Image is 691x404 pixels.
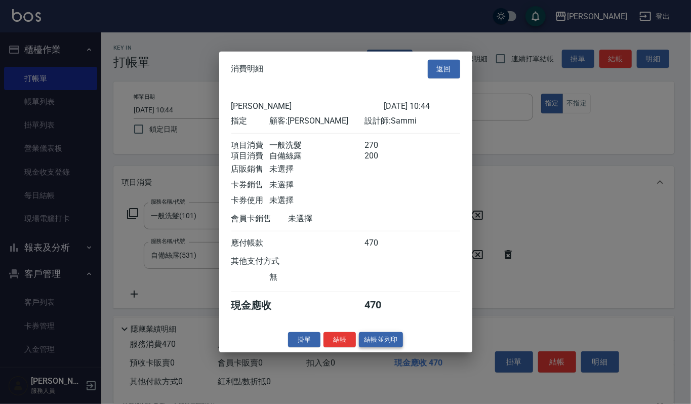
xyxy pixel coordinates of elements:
div: [PERSON_NAME] [231,101,384,110]
div: 顧客: [PERSON_NAME] [269,115,364,126]
div: 未選擇 [289,213,384,224]
div: 未選擇 [269,164,364,174]
div: 未選擇 [269,179,364,190]
button: 結帳 [323,332,356,347]
span: 消費明細 [231,64,264,74]
button: 結帳並列印 [359,332,403,347]
div: [DATE] 10:44 [384,101,460,110]
div: 卡券銷售 [231,179,269,190]
div: 其他支付方式 [231,256,308,266]
div: 會員卡銷售 [231,213,289,224]
div: 項目消費 [231,140,269,150]
div: 卡券使用 [231,195,269,206]
div: 一般洗髮 [269,140,364,150]
div: 自備絲露 [269,150,364,161]
div: 270 [364,140,402,150]
div: 現金應收 [231,298,289,312]
div: 未選擇 [269,195,364,206]
div: 設計師: Sammi [364,115,460,126]
div: 項目消費 [231,150,269,161]
div: 470 [364,298,402,312]
button: 掛單 [288,332,320,347]
button: 返回 [428,60,460,78]
div: 無 [269,271,364,282]
div: 應付帳款 [231,237,269,248]
div: 指定 [231,115,269,126]
div: 470 [364,237,402,248]
div: 200 [364,150,402,161]
div: 店販銷售 [231,164,269,174]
